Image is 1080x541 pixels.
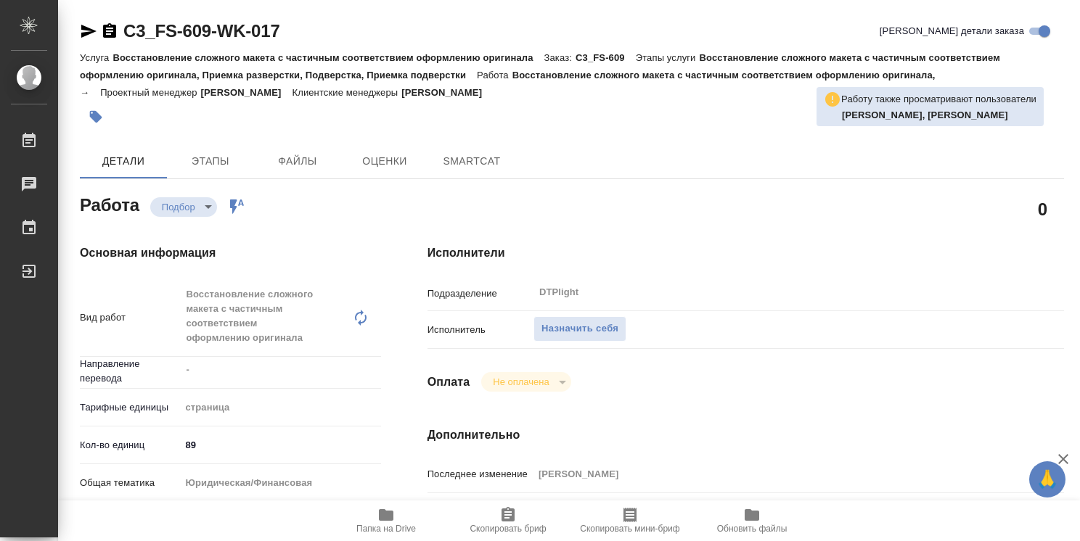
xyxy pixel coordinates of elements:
div: Юридическая/Финансовая [180,471,381,495]
span: SmartCat [437,152,507,170]
p: Гусельников Роман, Заборова Александра [842,108,1036,123]
p: Направление перевода [80,357,180,386]
button: Назначить себя [533,316,626,342]
span: Детали [89,152,158,170]
p: Услуга [80,52,112,63]
p: Тарифные единицы [80,400,180,415]
button: Добавить тэг [80,101,112,133]
button: Папка на Drive [325,500,447,541]
span: 🙏 [1035,464,1060,495]
span: Скопировать бриф [470,524,546,534]
p: Последнее изменение [427,467,533,482]
div: страница [180,395,381,420]
p: Вид работ [80,310,180,325]
h2: 0 [1038,197,1047,221]
div: Подбор [150,197,217,217]
button: Скопировать мини-бриф [569,500,691,541]
span: Обновить файлы [717,524,787,534]
span: Оценки [350,152,420,170]
p: Заказ: [544,52,576,63]
span: [PERSON_NAME] детали заказа [880,24,1024,38]
p: [PERSON_NAME] [201,87,292,98]
button: Скопировать бриф [447,500,569,541]
h4: Дополнительно [427,426,1064,444]
p: Проектный менеджер [100,87,200,98]
p: C3_FS-609 [576,52,636,63]
a: C3_FS-609-WK-017 [123,21,280,41]
input: ✎ Введи что-нибудь [180,434,381,455]
button: Обновить файлы [691,500,813,541]
span: Назначить себя [541,321,618,337]
h4: Исполнители [427,244,1064,262]
button: Скопировать ссылку для ЯМессенджера [80,22,97,40]
p: Восстановление сложного макета с частичным соответствием оформлению оригинала [112,52,544,63]
div: Подбор [481,372,570,392]
span: Этапы [176,152,245,170]
b: [PERSON_NAME], [PERSON_NAME] [842,110,1008,120]
p: Этапы услуги [636,52,700,63]
p: Подразделение [427,286,533,301]
button: Подбор [157,201,200,213]
p: Работу также просматривают пользователи [841,92,1036,107]
button: 🙏 [1029,461,1065,497]
p: [PERSON_NAME] [401,87,493,98]
h4: Основная информация [80,244,369,262]
p: Работа [477,70,512,80]
h2: Работа [80,191,139,217]
h4: Оплата [427,373,470,391]
p: Исполнитель [427,323,533,337]
span: Скопировать мини-бриф [580,524,679,534]
p: Общая тематика [80,476,180,490]
p: Клиентские менеджеры [292,87,401,98]
button: Не оплачена [488,376,553,388]
input: Пустое поле [533,463,1011,484]
span: Папка на Drive [356,524,416,534]
button: Скопировать ссылку [101,22,118,40]
p: Кол-во единиц [80,438,180,453]
span: Файлы [263,152,332,170]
